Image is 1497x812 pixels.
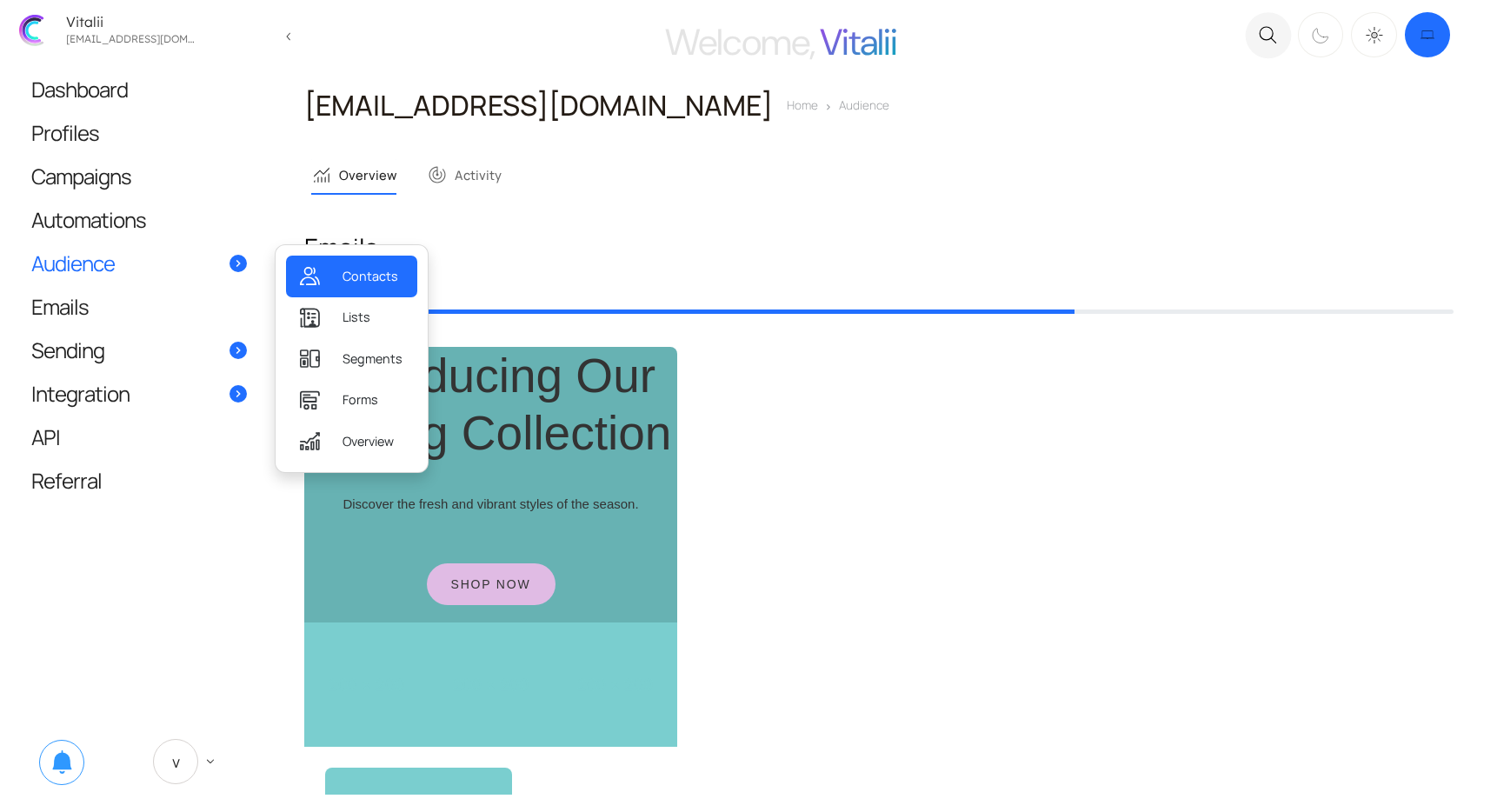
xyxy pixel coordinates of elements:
[203,754,218,769] span: keyboard_arrow_down
[14,68,264,110] a: Dashboard
[31,471,102,489] span: Referral
[304,86,773,124] span: [EMAIL_ADDRESS][DOMAIN_NAME]
[31,428,60,446] span: API
[31,254,115,272] span: Audience
[14,155,264,197] a: Campaigns
[286,256,417,296] a: Contacts
[839,97,889,113] a: Audience
[1295,9,1454,61] div: Dark mode switcher
[427,164,448,185] span: track_changes
[311,164,332,185] span: monitoring
[21,421,208,643] img: Product shot of Spring Collection item 1
[286,338,417,379] a: Segments
[14,285,264,328] a: Emails
[124,276,249,400] img: Model wearing spring collection style 2
[136,727,238,796] a: V keyboard_arrow_down
[14,459,264,502] a: Referral
[249,276,373,400] img: Model wearing spring collection style 3
[14,198,264,241] a: Automations
[343,267,398,286] span: Contacts
[343,432,394,451] span: Overview
[17,145,356,169] p: Discover the fresh and vibrant styles of the season.
[304,230,1454,264] h2: Emails
[311,156,396,193] a: monitoringOverview
[9,7,271,53] a: Vitalii [EMAIL_ADDRESS][DOMAIN_NAME]
[31,210,146,229] span: Automations
[31,341,104,359] span: Sending
[286,379,417,420] a: Forms
[304,285,1454,303] div: Generated from
[820,18,897,66] span: Vitalii
[31,297,89,316] span: Emails
[123,216,251,258] a: Shop Now
[153,739,198,784] span: V
[343,349,403,369] span: Segments
[14,242,264,284] a: Audience
[14,372,264,415] a: Integration
[665,18,815,66] span: Welcome,
[787,97,818,113] a: Home
[14,416,264,458] a: API
[14,111,264,154] a: Profiles
[14,329,264,371] a: Sending
[61,29,200,45] div: vitalijgladkij@gmail.com
[31,384,130,403] span: Integration
[61,15,200,29] div: Vitalii
[31,167,131,185] span: Campaigns
[343,390,378,409] span: Forms
[286,421,417,462] a: Overview
[286,297,417,338] a: Lists
[31,80,128,98] span: Dashboard
[31,123,99,142] span: Profiles
[427,156,502,193] a: track_changesActivity
[343,308,370,327] span: Lists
